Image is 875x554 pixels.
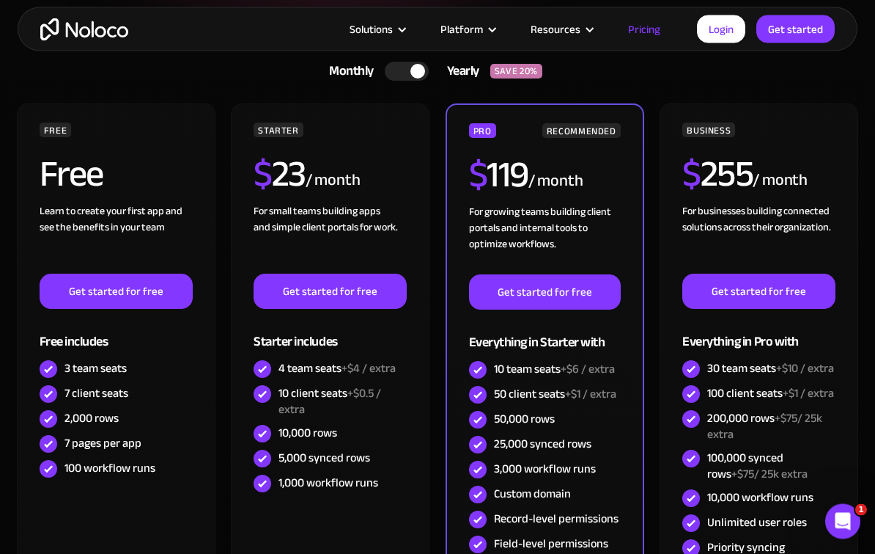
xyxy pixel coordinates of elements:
[707,408,822,446] span: +$75/ 25k extra
[682,310,835,357] div: Everything in Pro with
[40,18,128,41] a: home
[311,61,385,83] div: Monthly
[278,451,370,467] div: 5,000 synced rows
[542,124,621,139] div: RECOMMENDED
[469,141,487,210] span: $
[278,386,407,418] div: 10 client seats
[494,437,591,453] div: 25,000 synced rows
[469,275,621,310] a: Get started for free
[40,156,103,193] h2: Free
[682,123,735,138] div: BUSINESS
[429,61,490,83] div: Yearly
[783,383,834,405] span: +$1 / extra
[610,20,679,39] a: Pricing
[254,274,407,310] a: Get started for free
[756,15,835,43] a: Get started
[331,20,422,39] div: Solutions
[278,426,337,442] div: 10,000 rows
[565,384,616,406] span: +$1 / extra
[278,383,381,421] span: +$0.5 / extra
[469,124,496,139] div: PRO
[306,170,361,193] div: / month
[697,15,745,43] a: Login
[422,20,512,39] div: Platform
[731,464,808,486] span: +$75/ 25k extra
[682,140,701,209] span: $
[707,361,834,377] div: 30 team seats
[494,511,619,528] div: Record-level permissions
[469,310,621,358] div: Everything in Starter with
[707,411,835,443] div: 200,000 rows
[776,358,834,380] span: +$10 / extra
[64,386,128,402] div: 7 client seats
[494,486,571,503] div: Custom domain
[64,436,141,452] div: 7 pages per app
[278,361,396,377] div: 4 team seats
[512,20,610,39] div: Resources
[531,20,580,39] div: Resources
[341,358,396,380] span: +$4 / extra
[682,204,835,274] div: For businesses building connected solutions across their organization. ‍
[40,123,72,138] div: FREE
[440,20,483,39] div: Platform
[254,204,407,274] div: For small teams building apps and simple client portals for work. ‍
[64,411,119,427] div: 2,000 rows
[254,156,306,193] h2: 23
[825,504,860,539] iframe: Intercom live chat
[494,536,608,553] div: Field-level permissions
[469,157,528,194] h2: 119
[64,361,127,377] div: 3 team seats
[707,451,835,483] div: 100,000 synced rows
[254,123,303,138] div: STARTER
[561,359,615,381] span: +$6 / extra
[350,20,393,39] div: Solutions
[254,140,272,209] span: $
[494,387,616,403] div: 50 client seats
[40,310,193,357] div: Free includes
[64,461,155,477] div: 100 workflow runs
[707,386,834,402] div: 100 client seats
[682,156,753,193] h2: 255
[494,362,615,378] div: 10 team seats
[254,310,407,357] div: Starter includes
[855,504,867,516] span: 1
[682,274,835,310] a: Get started for free
[469,205,621,275] div: For growing teams building client portals and internal tools to optimize workflows.
[707,515,807,531] div: Unlimited user roles
[40,274,193,310] a: Get started for free
[278,475,378,492] div: 1,000 workflow runs
[494,462,596,478] div: 3,000 workflow runs
[490,65,542,79] div: SAVE 20%
[494,412,555,428] div: 50,000 rows
[753,170,808,193] div: / month
[40,204,193,274] div: Learn to create your first app and see the benefits in your team ‍
[707,490,813,506] div: 10,000 workflow runs
[528,170,583,194] div: / month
